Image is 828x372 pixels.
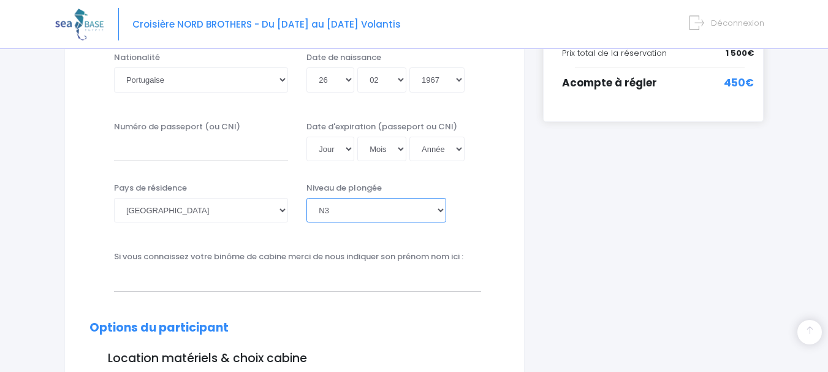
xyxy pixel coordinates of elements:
[114,121,240,133] label: Numéro de passeport (ou CNI)
[114,51,160,64] label: Nationalité
[724,75,754,91] span: 450€
[562,47,667,59] span: Prix total de la réservation
[306,121,457,133] label: Date d'expiration (passeport ou CNI)
[562,75,657,90] span: Acompte à régler
[306,51,381,64] label: Date de naissance
[711,17,764,29] span: Déconnexion
[306,182,382,194] label: Niveau de plongée
[89,321,499,335] h2: Options du participant
[114,251,463,263] label: Si vous connaissez votre binôme de cabine merci de nous indiquer son prénom nom ici :
[132,18,401,31] span: Croisière NORD BROTHERS - Du [DATE] au [DATE] Volantis
[89,352,499,366] h3: Location matériels & choix cabine
[726,47,754,59] span: 1 500€
[114,182,187,194] label: Pays de résidence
